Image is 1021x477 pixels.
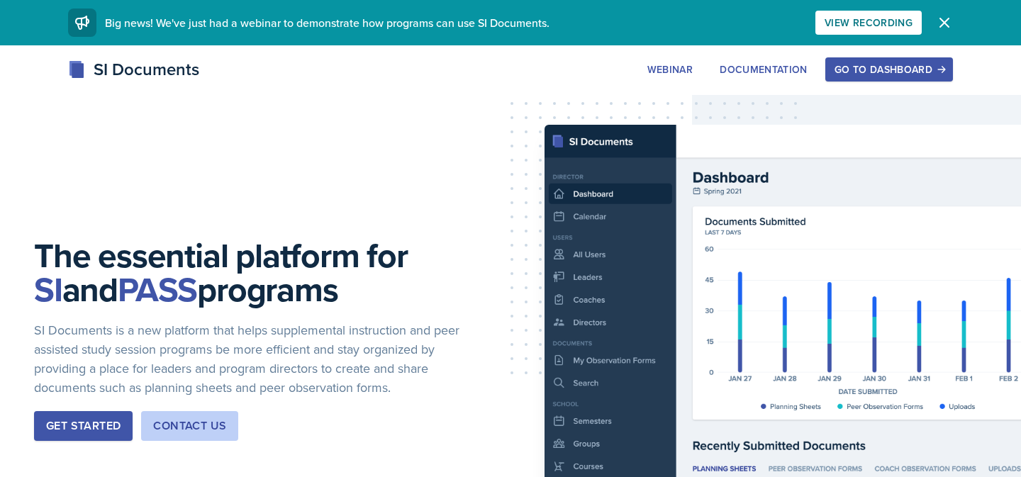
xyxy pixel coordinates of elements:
[638,57,702,82] button: Webinar
[46,417,121,434] div: Get Started
[105,15,549,30] span: Big news! We've just had a webinar to demonstrate how programs can use SI Documents.
[815,11,922,35] button: View Recording
[720,64,808,75] div: Documentation
[153,417,226,434] div: Contact Us
[34,411,133,441] button: Get Started
[825,17,913,28] div: View Recording
[825,57,953,82] button: Go to Dashboard
[141,411,238,441] button: Contact Us
[68,57,199,82] div: SI Documents
[835,64,944,75] div: Go to Dashboard
[710,57,817,82] button: Documentation
[647,64,693,75] div: Webinar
